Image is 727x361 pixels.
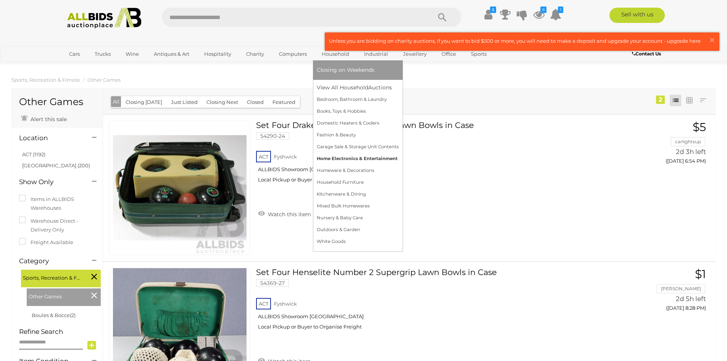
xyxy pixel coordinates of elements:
h1: Other Games [19,97,95,107]
button: Search [423,8,461,27]
span: Watch this item [266,211,311,218]
label: Warehouse Direct - Delivery Only [19,217,95,235]
button: Closing [DATE] [121,96,167,108]
a: Set Four Henselite Number 2 Supergrip Lawn Bowls in Case 54369-27 ACT Fyshwick ALLBIDS Showroom [... [262,268,608,336]
a: Other Games [87,77,121,83]
i: 1 [558,6,563,13]
a: Household [317,48,354,60]
a: 1 [550,8,561,21]
h4: Location [19,134,81,142]
img: 54290-24a.JPG [113,121,247,255]
a: Set Four Drakes Pride Number 2H Lawn Bowls in Case 54290-24 ACT Fyshwick ALLBIDS Showroom [GEOGRA... [262,121,608,189]
a: Office [437,48,461,60]
button: Featured [268,96,300,108]
b: Contact Us [632,51,661,57]
i: $ [490,6,496,13]
span: Alert this sale [29,116,67,123]
a: $5 carlightsup 2d 3h left ([DATE] 6:54 PM) [619,121,708,168]
a: Alert this sale [19,113,69,124]
a: Sell with us [609,8,665,23]
button: All [111,96,121,107]
a: Contact Us [632,50,663,58]
a: Cars [64,48,85,60]
div: 2 [656,96,665,104]
a: Trucks [90,48,116,60]
button: Just Listed [166,96,202,108]
a: $ [483,8,494,21]
span: Sports, Recreation & Fitness [23,272,80,282]
span: (2) [70,312,76,318]
a: 9 [533,8,545,21]
a: Antiques & Art [149,48,194,60]
a: Industrial [359,48,393,60]
a: Charity [241,48,269,60]
a: Hospitality [199,48,236,60]
button: Closing Next [202,96,243,108]
a: Boules & Bocce(2) [32,312,76,318]
a: ACT (1192) [22,151,45,157]
span: $1 [695,267,706,281]
i: 9 [540,6,546,13]
label: Items in ALLBIDS Warehouses [19,195,95,213]
h4: Show Only [19,178,81,186]
span: Other Games [29,290,86,301]
span: $5 [693,120,706,134]
a: Sports, Recreation & Fitness [11,77,80,83]
a: Watch this item [256,208,313,219]
h4: Category [19,257,81,265]
h4: Refine Search [19,328,101,335]
a: Sports [466,48,492,60]
span: × [709,32,716,47]
a: [GEOGRAPHIC_DATA] (200) [22,162,90,168]
button: Closed [242,96,268,108]
img: Allbids.com.au [63,8,146,29]
a: Wine [121,48,144,60]
label: Freight Available [19,238,73,247]
a: Jewellery [398,48,432,60]
a: Computers [274,48,312,60]
a: $1 [PERSON_NAME] 2d 5h left ([DATE] 8:28 PM) [619,268,708,316]
a: [GEOGRAPHIC_DATA] [64,60,128,73]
